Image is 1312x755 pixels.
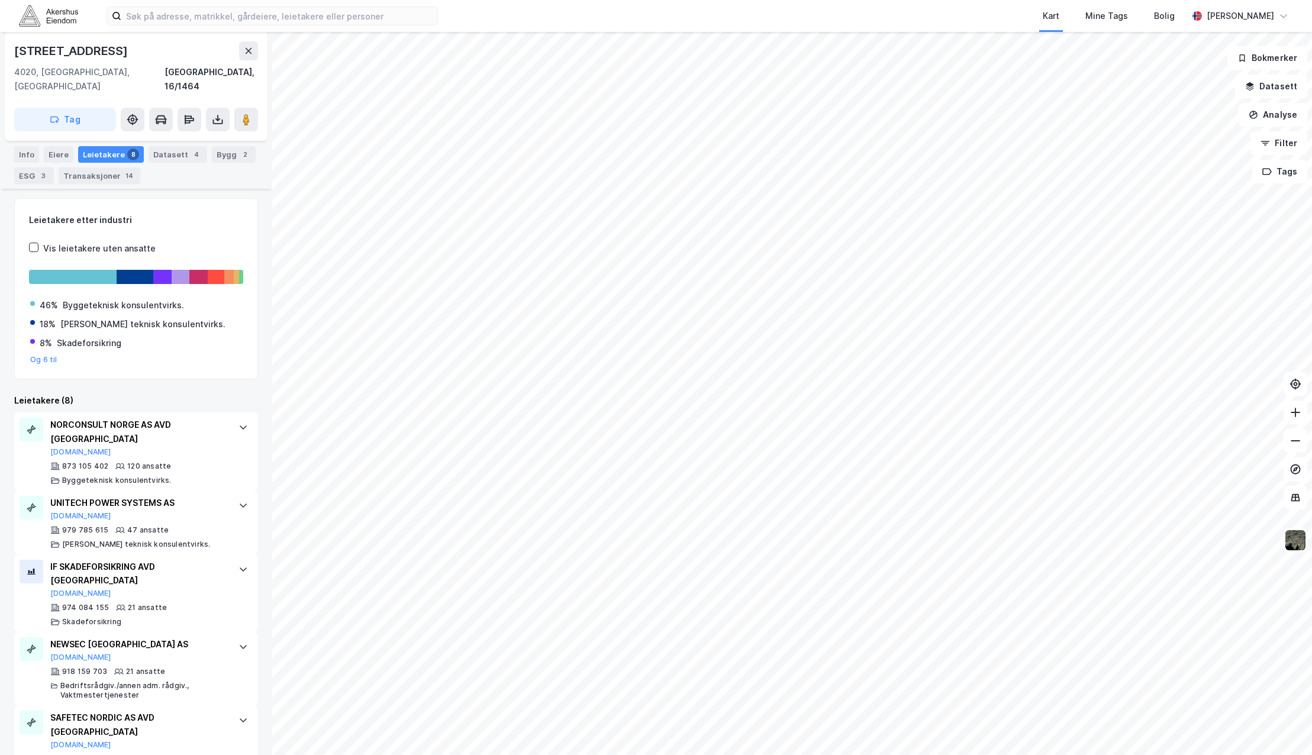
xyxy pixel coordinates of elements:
div: 14 [123,170,136,182]
button: Og 6 til [30,355,57,364]
img: 9k= [1284,529,1307,551]
div: 3 [37,170,49,182]
div: 46% [40,298,58,312]
div: 21 ansatte [126,667,165,676]
div: Leietakere [78,146,144,163]
div: [PERSON_NAME] [1207,9,1274,23]
button: Analyse [1239,103,1307,127]
div: 4020, [GEOGRAPHIC_DATA], [GEOGRAPHIC_DATA] [14,65,165,93]
div: Transaksjoner [59,167,140,184]
button: Filter [1250,131,1307,155]
div: Byggeteknisk konsulentvirks. [62,476,172,485]
div: 4 [191,149,202,160]
div: 8 [127,149,139,160]
button: [DOMAIN_NAME] [50,511,111,521]
div: 974 084 155 [62,603,109,612]
div: SAFETEC NORDIC AS AVD [GEOGRAPHIC_DATA] [50,711,227,739]
input: Søk på adresse, matrikkel, gårdeiere, leietakere eller personer [121,7,437,25]
div: IF SKADEFORSIKRING AVD [GEOGRAPHIC_DATA] [50,560,227,588]
div: NORCONSULT NORGE AS AVD [GEOGRAPHIC_DATA] [50,418,227,446]
button: Bokmerker [1227,46,1307,70]
div: UNITECH POWER SYSTEMS AS [50,496,227,510]
div: Eiere [44,146,73,163]
div: 918 159 703 [62,667,107,676]
div: 47 ansatte [127,525,169,535]
div: Leietakere (8) [14,393,258,408]
div: 8% [40,336,52,350]
div: Bolig [1154,9,1175,23]
div: Datasett [149,146,207,163]
div: Skadeforsikring [62,617,121,627]
div: [GEOGRAPHIC_DATA], 16/1464 [165,65,258,93]
div: NEWSEC [GEOGRAPHIC_DATA] AS [50,637,227,651]
div: 873 105 402 [62,462,108,471]
button: [DOMAIN_NAME] [50,589,111,598]
div: [STREET_ADDRESS] [14,41,130,60]
div: 21 ansatte [128,603,167,612]
img: akershus-eiendom-logo.9091f326c980b4bce74ccdd9f866810c.svg [19,5,78,26]
div: [PERSON_NAME] teknisk konsulentvirks. [62,540,210,549]
div: Kontrollprogram for chat [1253,698,1312,755]
div: 2 [239,149,251,160]
div: Kart [1043,9,1059,23]
div: Bedriftsrådgiv./annen adm. rådgiv., Vaktmestertjenester [60,681,227,700]
button: [DOMAIN_NAME] [50,653,111,662]
div: 120 ansatte [127,462,171,471]
button: Datasett [1235,75,1307,98]
div: Skadeforsikring [57,336,121,350]
button: [DOMAIN_NAME] [50,447,111,457]
div: [PERSON_NAME] teknisk konsulentvirks. [60,317,225,331]
div: Bygg [212,146,256,163]
div: Leietakere etter industri [29,213,243,227]
div: Mine Tags [1085,9,1128,23]
button: [DOMAIN_NAME] [50,740,111,750]
div: Byggeteknisk konsulentvirks. [63,298,184,312]
iframe: Chat Widget [1253,698,1312,755]
button: Tags [1252,160,1307,183]
div: ESG [14,167,54,184]
div: 979 785 615 [62,525,108,535]
button: Tag [14,108,116,131]
div: Info [14,146,39,163]
div: 18% [40,317,56,331]
div: Vis leietakere uten ansatte [43,241,156,256]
